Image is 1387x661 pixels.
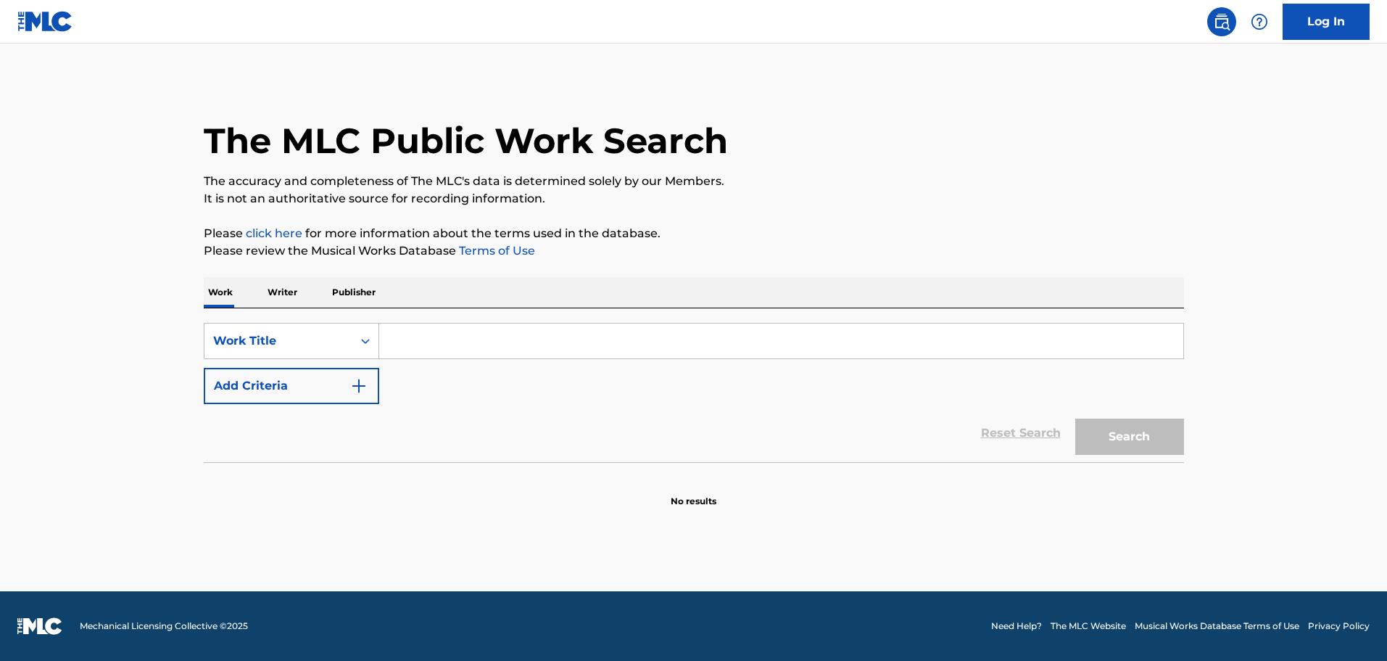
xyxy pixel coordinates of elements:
[456,244,535,258] a: Terms of Use
[204,277,237,308] p: Work
[1135,620,1299,633] a: Musical Works Database Terms of Use
[80,620,248,633] span: Mechanical Licensing Collective © 2025
[991,620,1042,633] a: Need Help?
[204,368,379,404] button: Add Criteria
[1213,13,1230,30] img: search
[213,332,344,350] div: Work Title
[246,226,302,240] a: click here
[17,617,62,635] img: logo
[1314,591,1387,661] iframe: Chat Widget
[1283,4,1370,40] a: Log In
[204,225,1184,242] p: Please for more information about the terms used in the database.
[328,277,380,308] p: Publisher
[204,190,1184,208] p: It is not an authoritative source for recording information.
[204,119,728,163] h1: The MLC Public Work Search
[1308,620,1370,633] a: Privacy Policy
[1245,7,1274,36] div: Help
[1051,620,1126,633] a: The MLC Website
[1251,13,1268,30] img: help
[1207,7,1236,36] a: Public Search
[204,173,1184,190] p: The accuracy and completeness of The MLC's data is determined solely by our Members.
[350,377,368,395] img: 9d2ae6d4665cec9f34b9.svg
[671,477,716,508] p: No results
[204,323,1184,462] form: Search Form
[263,277,302,308] p: Writer
[204,242,1184,260] p: Please review the Musical Works Database
[17,11,73,32] img: MLC Logo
